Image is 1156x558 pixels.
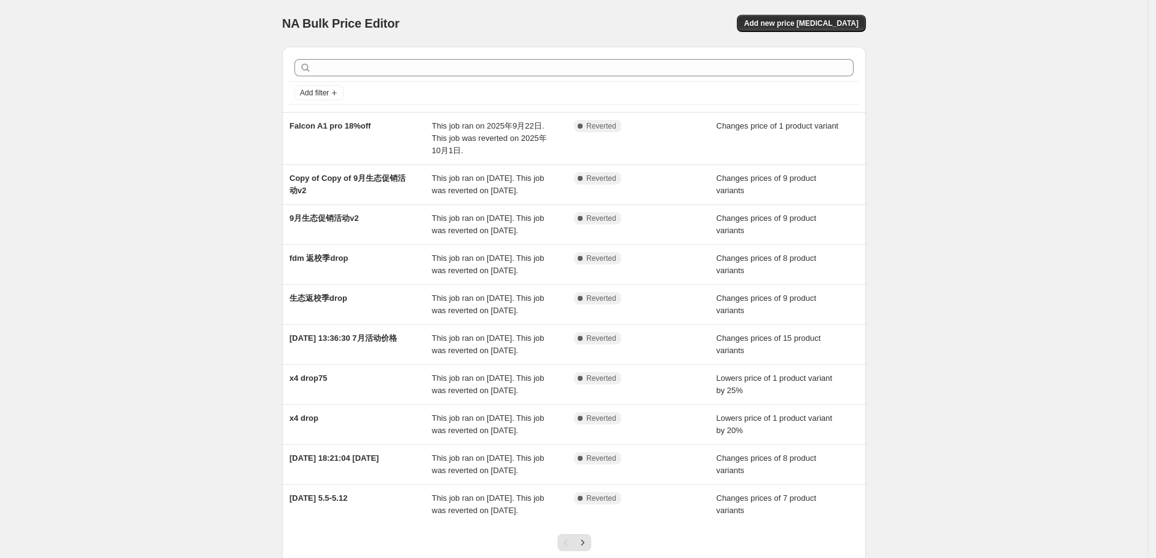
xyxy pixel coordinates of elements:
span: [DATE] 5.5-5.12 [289,493,347,503]
span: 9月生态促销活动v2 [289,213,359,223]
span: Reverted [586,373,616,383]
span: Reverted [586,253,616,263]
span: Changes prices of 9 product variants [717,173,817,195]
span: Lowers price of 1 product variant by 20% [717,413,833,435]
span: This job ran on [DATE]. This job was reverted on [DATE]. [432,453,545,475]
span: This job ran on [DATE]. This job was reverted on [DATE]. [432,213,545,235]
span: Reverted [586,293,616,303]
span: x4 drop [289,413,318,423]
span: This job ran on [DATE]. This job was reverted on [DATE]. [432,413,545,435]
span: This job ran on [DATE]. This job was reverted on [DATE]. [432,493,545,515]
span: This job ran on [DATE]. This job was reverted on [DATE]. [432,173,545,195]
span: Reverted [586,453,616,463]
span: x4 drop75 [289,373,327,383]
span: Changes prices of 9 product variants [717,213,817,235]
span: Reverted [586,333,616,343]
button: Add new price [MEDICAL_DATA] [737,15,866,32]
span: This job ran on [DATE]. This job was reverted on [DATE]. [432,333,545,355]
nav: Pagination [557,534,591,551]
span: Changes price of 1 product variant [717,121,839,130]
span: [DATE] 13:36:30 7月活动价格 [289,333,397,343]
span: Reverted [586,173,616,183]
span: This job ran on 2025年9月22日. This job was reverted on 2025年10月1日. [432,121,547,155]
span: This job ran on [DATE]. This job was reverted on [DATE]. [432,373,545,395]
button: Add filter [294,86,344,100]
span: [DATE] 18:21:04 [DATE] [289,453,379,463]
span: Add new price [MEDICAL_DATA] [744,18,859,28]
span: Reverted [586,493,616,503]
span: Lowers price of 1 product variant by 25% [717,373,833,395]
span: Changes prices of 7 product variants [717,493,817,515]
span: This job ran on [DATE]. This job was reverted on [DATE]. [432,253,545,275]
button: Next [574,534,591,551]
span: Copy of Copy of 9月生态促销活动v2 [289,173,406,195]
span: This job ran on [DATE]. This job was reverted on [DATE]. [432,293,545,315]
span: Falcon A1 pro 18%off [289,121,371,130]
span: Changes prices of 9 product variants [717,293,817,315]
span: 生态返校季drop [289,293,347,303]
span: Reverted [586,213,616,223]
span: Changes prices of 15 product variants [717,333,821,355]
span: Add filter [300,88,329,98]
span: Reverted [586,413,616,423]
span: Changes prices of 8 product variants [717,253,817,275]
span: Changes prices of 8 product variants [717,453,817,475]
span: NA Bulk Price Editor [282,17,399,30]
span: Reverted [586,121,616,131]
span: fdm 返校季drop [289,253,348,263]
